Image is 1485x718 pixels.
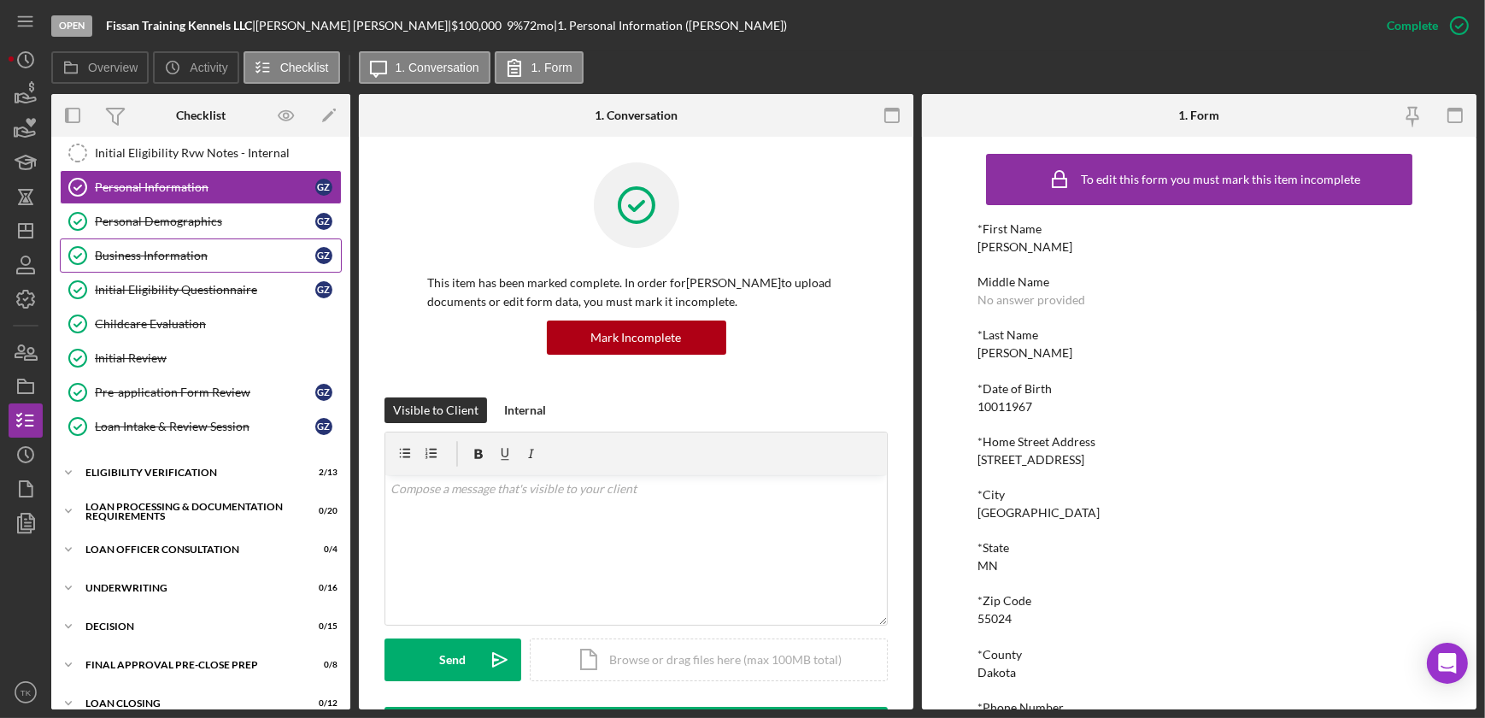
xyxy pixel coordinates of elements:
[427,274,845,312] p: This item has been marked complete. In order for [PERSON_NAME] to upload documents or edit form d...
[9,675,43,709] button: TK
[496,397,555,423] button: Internal
[60,409,342,444] a: Loan Intake & Review SessionGZ
[95,351,341,365] div: Initial Review
[307,660,337,670] div: 0 / 8
[85,621,295,632] div: Decision
[153,51,238,84] button: Activity
[95,146,341,160] div: Initial Eligibility Rvw Notes - Internal
[176,109,226,122] div: Checklist
[595,109,678,122] div: 1. Conversation
[85,468,295,478] div: Eligibility Verification
[85,583,295,593] div: Underwriting
[440,639,467,681] div: Send
[977,701,1421,715] div: *Phone Number
[977,648,1421,662] div: *County
[977,488,1421,502] div: *City
[547,321,726,355] button: Mark Incomplete
[95,283,315,297] div: Initial Eligibility Questionnaire
[307,544,337,555] div: 0 / 4
[95,420,315,433] div: Loan Intake & Review Session
[60,341,342,375] a: Initial Review
[307,698,337,709] div: 0 / 12
[106,18,252,32] b: Fissan Training Kennels LLC
[531,61,572,74] label: 1. Form
[190,61,227,74] label: Activity
[591,321,682,355] div: Mark Incomplete
[60,375,342,409] a: Pre-application Form ReviewGZ
[977,328,1421,342] div: *Last Name
[977,435,1421,449] div: *Home Street Address
[977,293,1085,307] div: No answer provided
[977,453,1084,467] div: [STREET_ADDRESS]
[307,506,337,516] div: 0 / 20
[1178,109,1219,122] div: 1. Form
[977,666,1016,680] div: Dakota
[977,594,1421,608] div: *Zip Code
[977,400,1032,414] div: 10011967
[85,502,295,521] div: Loan Processing & Documentation Requirements
[495,51,584,84] button: 1. Form
[60,136,342,170] a: Initial Eligibility Rvw Notes - Internal
[88,61,138,74] label: Overview
[307,621,337,632] div: 0 / 15
[307,468,337,478] div: 2 / 13
[315,213,332,230] div: G Z
[523,19,554,32] div: 72 mo
[60,307,342,341] a: Childcare Evaluation
[95,317,341,331] div: Childcare Evaluation
[244,51,340,84] button: Checklist
[85,544,295,555] div: Loan Officer Consultation
[977,240,1072,254] div: [PERSON_NAME]
[977,275,1421,289] div: Middle Name
[315,247,332,264] div: G Z
[359,51,490,84] button: 1. Conversation
[60,204,342,238] a: Personal DemographicsGZ
[21,688,32,697] text: TK
[280,61,329,74] label: Checklist
[51,15,92,37] div: Open
[315,281,332,298] div: G Z
[384,397,487,423] button: Visible to Client
[85,698,295,709] div: Loan Closing
[1427,643,1468,684] div: Open Intercom Messenger
[95,385,315,399] div: Pre-application Form Review
[315,384,332,401] div: G Z
[977,222,1421,236] div: *First Name
[507,19,523,32] div: 9 %
[95,215,315,228] div: Personal Demographics
[1387,9,1438,43] div: Complete
[384,639,521,681] button: Send
[95,249,315,262] div: Business Information
[315,179,332,196] div: G Z
[60,238,342,273] a: Business InformationGZ
[255,19,451,32] div: [PERSON_NAME] [PERSON_NAME] |
[51,51,149,84] button: Overview
[977,506,1100,520] div: [GEOGRAPHIC_DATA]
[977,559,998,573] div: MN
[396,61,479,74] label: 1. Conversation
[315,418,332,435] div: G Z
[393,397,478,423] div: Visible to Client
[307,583,337,593] div: 0 / 16
[60,273,342,307] a: Initial Eligibility QuestionnaireGZ
[977,612,1012,626] div: 55024
[60,170,342,204] a: Personal InformationGZ
[977,541,1421,555] div: *State
[1081,173,1360,186] div: To edit this form you must mark this item incomplete
[504,397,546,423] div: Internal
[977,346,1072,360] div: [PERSON_NAME]
[1370,9,1476,43] button: Complete
[451,18,502,32] span: $100,000
[106,19,255,32] div: |
[85,660,295,670] div: Final Approval Pre-Close Prep
[977,382,1421,396] div: *Date of Birth
[95,180,315,194] div: Personal Information
[554,19,787,32] div: | 1. Personal Information ([PERSON_NAME])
